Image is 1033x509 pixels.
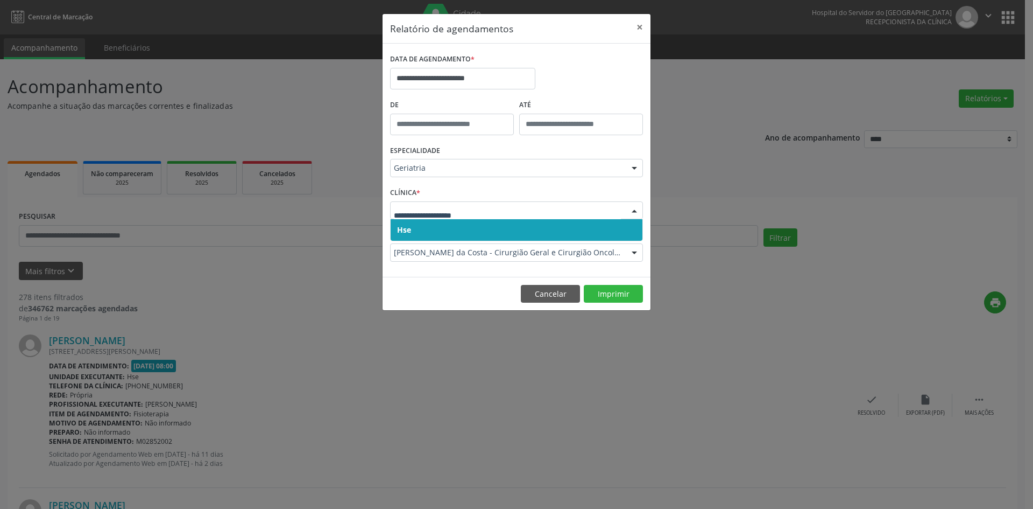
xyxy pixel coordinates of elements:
[390,97,514,114] label: De
[390,22,513,36] h5: Relatório de agendamentos
[584,285,643,303] button: Imprimir
[519,97,643,114] label: ATÉ
[394,163,621,173] span: Geriatria
[394,247,621,258] span: [PERSON_NAME] da Costa - Cirurgião Geral e Cirurgião Oncológico
[397,225,411,235] span: Hse
[390,143,440,159] label: ESPECIALIDADE
[521,285,580,303] button: Cancelar
[390,51,475,68] label: DATA DE AGENDAMENTO
[629,14,650,40] button: Close
[390,185,420,201] label: CLÍNICA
